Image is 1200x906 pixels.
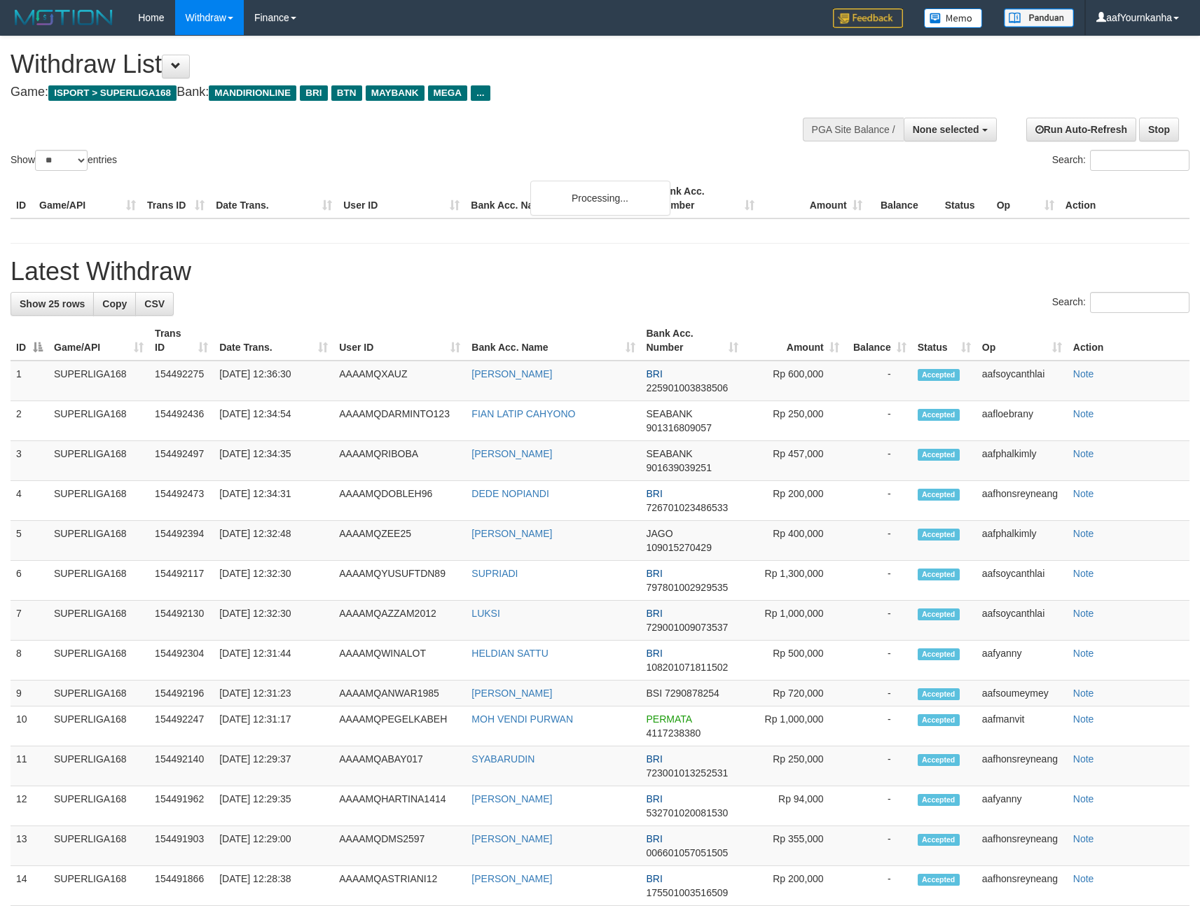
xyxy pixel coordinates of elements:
td: AAAAMQANWAR1985 [333,681,466,706]
td: AAAAMQAZZAM2012 [333,601,466,641]
th: Trans ID: activate to sort column ascending [149,321,214,361]
a: MOH VENDI PURWAN [471,713,573,725]
td: Rp 720,000 [744,681,845,706]
span: BRI [647,793,663,804]
span: MANDIRIONLINE [209,85,296,101]
td: SUPERLIGA168 [48,601,149,641]
td: - [845,641,912,681]
span: BRI [647,873,663,884]
span: BRI [647,648,663,659]
td: [DATE] 12:32:30 [214,601,333,641]
td: Rp 600,000 [744,361,845,401]
span: Copy 7290878254 to clipboard [665,688,719,699]
td: - [845,866,912,906]
th: Status: activate to sort column ascending [912,321,977,361]
td: - [845,561,912,601]
td: AAAAMQABAY017 [333,746,466,786]
a: Note [1073,448,1094,459]
td: SUPERLIGA168 [48,746,149,786]
td: Rp 200,000 [744,866,845,906]
span: Show 25 rows [20,298,85,309]
td: SUPERLIGA168 [48,441,149,481]
span: Copy 225901003838506 to clipboard [647,382,729,393]
td: Rp 250,000 [744,401,845,441]
td: 154492473 [149,481,214,521]
div: Processing... [530,181,670,216]
td: 9 [11,681,48,706]
td: SUPERLIGA168 [48,866,149,906]
th: Bank Acc. Number: activate to sort column ascending [641,321,744,361]
td: AAAAMQWINALOT [333,641,466,681]
td: 2 [11,401,48,441]
td: 154491866 [149,866,214,906]
span: BRI [300,85,327,101]
span: Accepted [918,714,960,726]
img: panduan.png [1004,8,1074,27]
span: Copy 175501003516509 to clipboard [647,887,729,898]
td: 14 [11,866,48,906]
td: SUPERLIGA168 [48,521,149,561]
td: 154492436 [149,401,214,441]
th: Amount: activate to sort column ascending [744,321,845,361]
td: Rp 400,000 [744,521,845,561]
span: Copy 006601057051505 to clipboard [647,847,729,858]
td: 13 [11,826,48,866]
span: MEGA [428,85,468,101]
td: Rp 1,300,000 [744,561,845,601]
td: - [845,361,912,401]
span: Accepted [918,688,960,700]
span: Accepted [918,409,960,421]
span: Copy 109015270429 to clipboard [647,542,712,553]
td: [DATE] 12:31:44 [214,641,333,681]
span: BTN [331,85,362,101]
th: User ID: activate to sort column ascending [333,321,466,361]
span: SEABANK [647,408,693,419]
td: [DATE] 12:36:30 [214,361,333,401]
td: AAAAMQRIBOBA [333,441,466,481]
span: Copy 532701020081530 to clipboard [647,807,729,818]
td: aafloebrany [977,401,1068,441]
h1: Latest Withdraw [11,258,1189,286]
a: Run Auto-Refresh [1026,118,1136,141]
span: Accepted [918,874,960,886]
td: [DATE] 12:29:35 [214,786,333,826]
td: AAAAMQDOBLEH96 [333,481,466,521]
th: Balance [868,179,939,218]
label: Search: [1052,150,1189,171]
span: BRI [647,608,663,619]
span: Accepted [918,449,960,461]
a: Note [1073,873,1094,884]
td: 7 [11,601,48,641]
td: aafsoycanthlai [977,361,1068,401]
td: 154492394 [149,521,214,561]
span: Accepted [918,648,960,660]
th: ID [11,179,34,218]
button: None selected [904,118,997,141]
span: Copy 726701023486533 to clipboard [647,502,729,513]
td: [DATE] 12:31:23 [214,681,333,706]
td: AAAAMQYUSUFTDN89 [333,561,466,601]
span: PERMATA [647,713,692,725]
span: Accepted [918,489,960,501]
td: aafhonsreyneang [977,746,1068,786]
a: Note [1073,488,1094,499]
span: Accepted [918,369,960,381]
td: aafphalkimly [977,521,1068,561]
select: Showentries [35,150,88,171]
a: [PERSON_NAME] [471,833,552,844]
td: [DATE] 12:32:30 [214,561,333,601]
td: 6 [11,561,48,601]
a: Note [1073,793,1094,804]
td: [DATE] 12:32:48 [214,521,333,561]
td: 154492117 [149,561,214,601]
th: Action [1060,179,1189,218]
td: - [845,706,912,746]
span: Copy 797801002929535 to clipboard [647,582,729,593]
th: Action [1068,321,1189,361]
th: Op [991,179,1060,218]
a: Note [1073,528,1094,539]
td: - [845,681,912,706]
th: ID: activate to sort column descending [11,321,48,361]
h1: Withdraw List [11,50,786,78]
td: aafhonsreyneang [977,866,1068,906]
